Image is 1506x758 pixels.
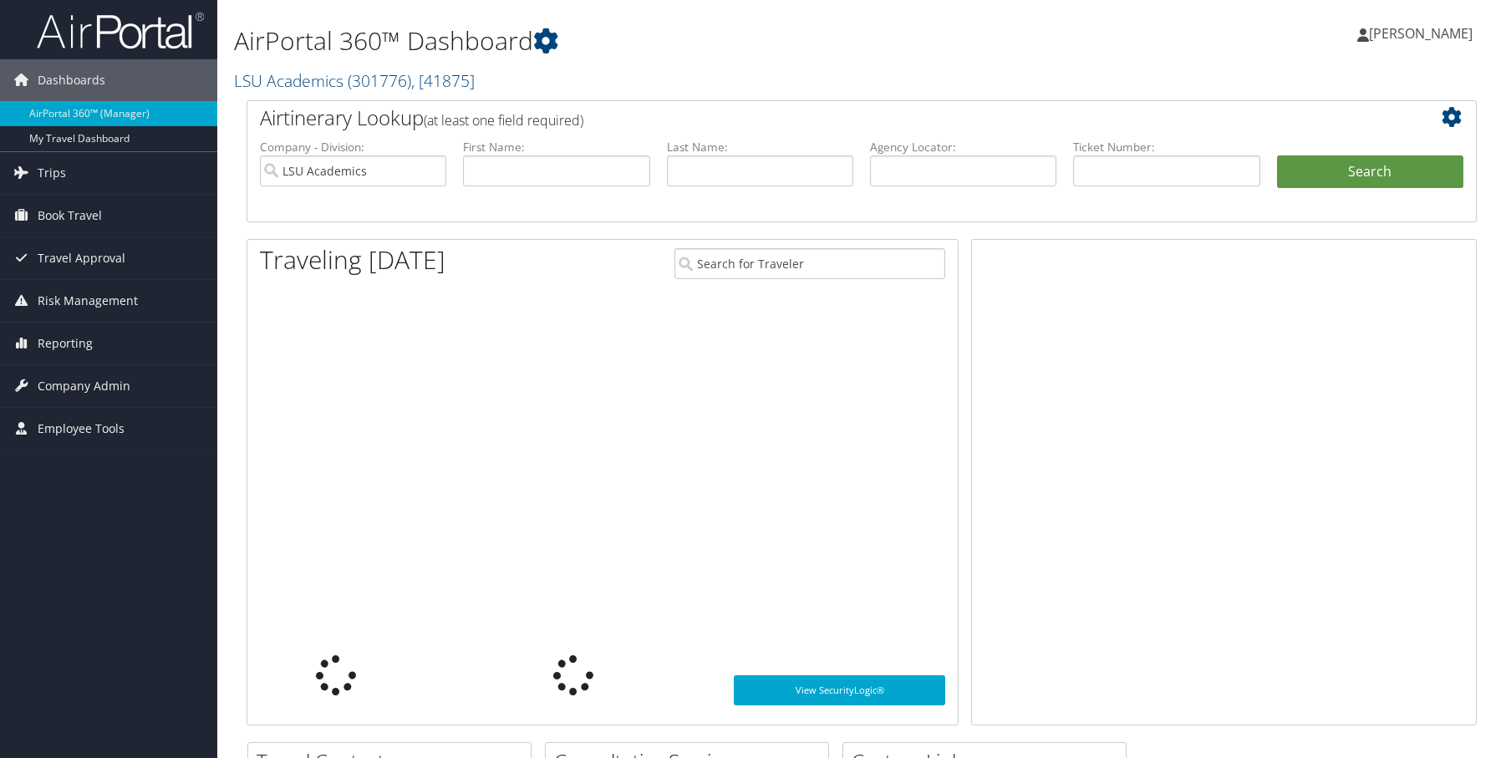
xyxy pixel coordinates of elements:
span: Risk Management [38,280,138,322]
span: Employee Tools [38,408,125,450]
span: [PERSON_NAME] [1369,24,1473,43]
input: Search for Traveler [674,248,945,279]
label: First Name: [463,139,649,155]
a: View SecurityLogic® [734,675,945,705]
label: Agency Locator: [870,139,1056,155]
span: (at least one field required) [424,111,583,130]
span: Trips [38,152,66,194]
label: Ticket Number: [1073,139,1259,155]
span: Book Travel [38,195,102,237]
label: Last Name: [667,139,853,155]
span: Travel Approval [38,237,125,279]
h1: AirPortal 360™ Dashboard [234,23,1071,59]
h2: Airtinerary Lookup [260,104,1361,132]
span: Dashboards [38,59,105,101]
a: LSU Academics [234,69,475,92]
span: Company Admin [38,365,130,407]
span: ( 301776 ) [348,69,411,92]
a: [PERSON_NAME] [1357,8,1489,59]
label: Company - Division: [260,139,446,155]
h1: Traveling [DATE] [260,242,445,277]
img: airportal-logo.png [37,11,204,50]
span: , [ 41875 ] [411,69,475,92]
span: Reporting [38,323,93,364]
button: Search [1277,155,1463,189]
